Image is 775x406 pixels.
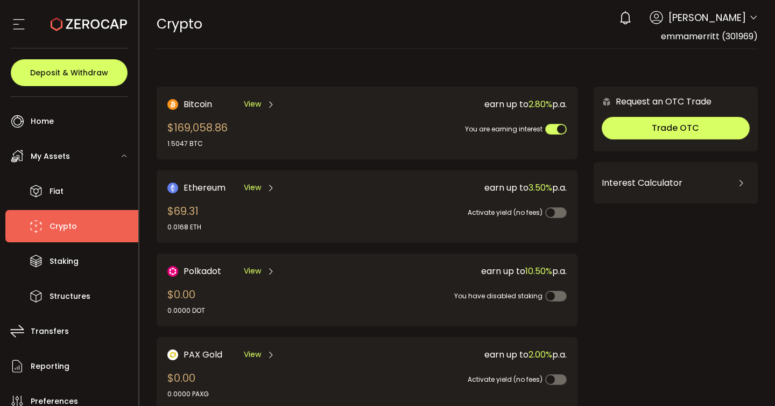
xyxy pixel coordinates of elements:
div: earn up to p.a. [369,348,567,361]
div: Interest Calculator [602,170,750,196]
span: Staking [50,254,79,269]
div: $69.31 [167,203,201,232]
span: 2.00% [529,348,552,361]
button: Deposit & Withdraw [11,59,128,86]
div: $0.00 [167,370,209,399]
span: Fiat [50,184,64,199]
span: Ethereum [184,181,226,194]
span: Home [31,114,54,129]
div: Request an OTC Trade [594,95,711,108]
span: [PERSON_NAME] [668,10,746,25]
div: $169,058.86 [167,120,228,149]
span: 2.80% [529,98,552,110]
div: 1.5047 BTC [167,139,228,149]
div: earn up to p.a. [369,181,567,194]
span: Trade OTC [652,122,699,134]
span: View [244,182,261,193]
div: $0.00 [167,286,205,316]
div: earn up to p.a. [369,264,567,278]
span: View [244,99,261,110]
span: Polkadot [184,264,221,278]
span: 3.50% [529,181,552,194]
button: Trade OTC [602,117,750,139]
span: Activate yield (no fees) [468,375,542,384]
span: Deposit & Withdraw [30,69,108,76]
span: View [244,349,261,360]
span: View [244,265,261,277]
span: Activate yield (no fees) [468,208,542,217]
div: earn up to p.a. [369,97,567,111]
span: Structures [50,289,90,304]
iframe: Chat Widget [721,354,775,406]
span: Reporting [31,359,69,374]
img: 6nGpN7MZ9FLuBP83NiajKbTRY4UzlzQtBKtCrLLspmCkSvCZHBKvY3NxgQaT5JnOQREvtQ257bXeeSTueZfAPizblJ+Fe8JwA... [602,97,611,107]
div: 0.0000 DOT [167,306,205,316]
span: My Assets [31,149,70,164]
span: Transfers [31,324,69,339]
img: PAX Gold [167,349,178,360]
span: Crypto [157,15,202,33]
span: Crypto [50,219,77,234]
span: emmamerritt (301969) [661,30,758,43]
span: You have disabled staking [454,291,542,300]
span: 10.50% [525,265,552,277]
span: PAX Gold [184,348,222,361]
img: Bitcoin [167,99,178,110]
span: You are earning interest [465,124,542,134]
div: 0.0168 ETH [167,222,201,232]
div: 0.0000 PAXG [167,389,209,399]
img: Ethereum [167,183,178,193]
span: Bitcoin [184,97,212,111]
img: DOT [167,266,178,277]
